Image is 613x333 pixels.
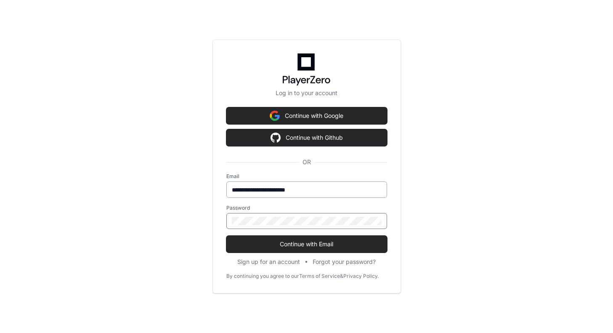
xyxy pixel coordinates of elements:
[226,205,387,211] label: Password
[226,107,387,124] button: Continue with Google
[271,129,281,146] img: Sign in with google
[270,107,280,124] img: Sign in with google
[226,240,387,248] span: Continue with Email
[237,258,300,266] button: Sign up for an account
[299,158,314,166] span: OR
[226,129,387,146] button: Continue with Github
[313,258,376,266] button: Forgot your password?
[299,273,340,280] a: Terms of Service
[343,273,379,280] a: Privacy Policy.
[226,89,387,97] p: Log in to your account
[226,173,387,180] label: Email
[340,273,343,280] div: &
[226,236,387,253] button: Continue with Email
[226,273,299,280] div: By continuing you agree to our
